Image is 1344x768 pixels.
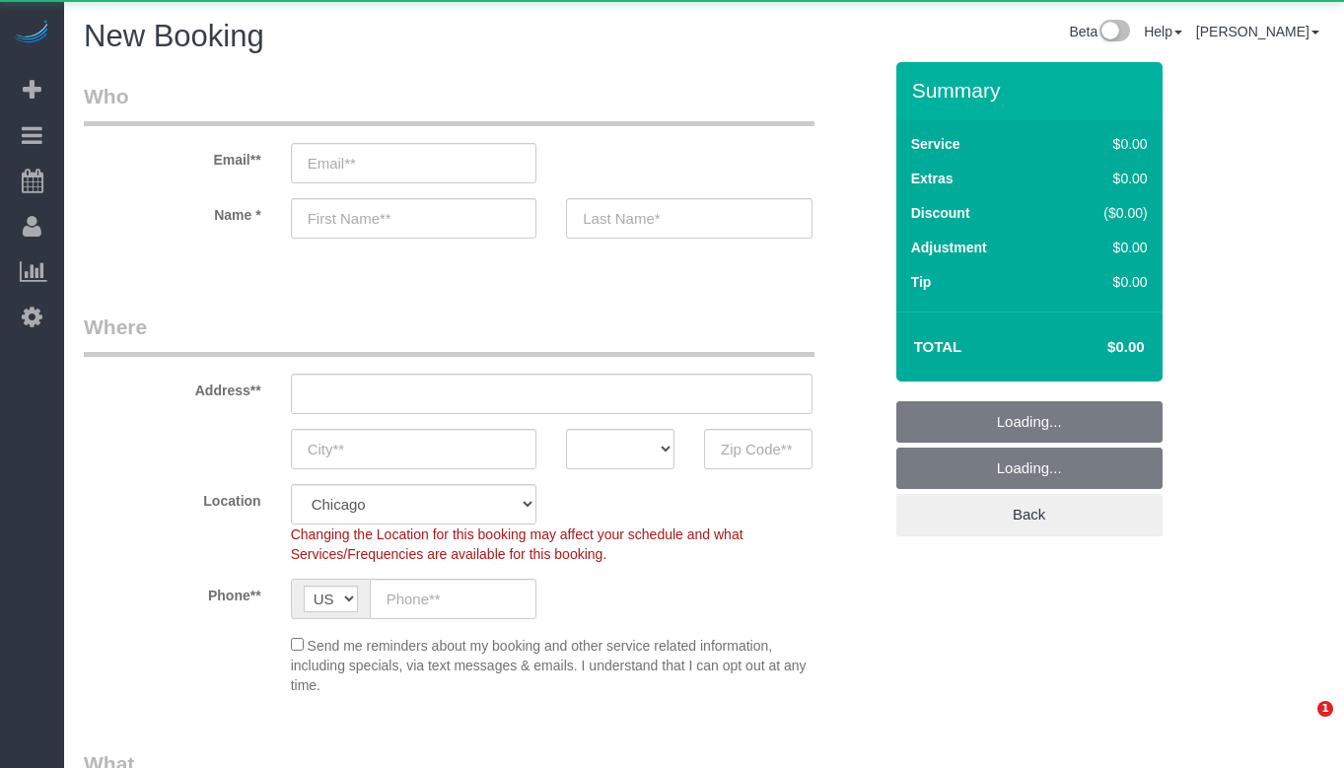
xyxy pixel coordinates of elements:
[1063,238,1148,257] div: $0.00
[911,203,970,223] label: Discount
[1063,272,1148,292] div: $0.00
[1063,169,1148,188] div: $0.00
[1069,24,1130,39] a: Beta
[69,484,276,511] label: Location
[1144,24,1182,39] a: Help
[1063,134,1148,154] div: $0.00
[911,169,954,188] label: Extras
[704,429,813,469] input: Zip Code**
[896,494,1163,535] a: Back
[84,313,814,357] legend: Where
[12,20,51,47] img: Automaid Logo
[1097,20,1130,45] img: New interface
[566,198,813,239] input: Last Name*
[911,272,932,292] label: Tip
[291,526,743,562] span: Changing the Location for this booking may affect your schedule and what Services/Frequencies are...
[1277,701,1324,748] iframe: Intercom live chat
[1063,203,1148,223] div: ($0.00)
[1196,24,1319,39] a: [PERSON_NAME]
[291,198,537,239] input: First Name**
[911,134,960,154] label: Service
[1317,701,1333,717] span: 1
[912,79,1153,102] h3: Summary
[911,238,987,257] label: Adjustment
[69,198,276,225] label: Name *
[914,338,962,355] strong: Total
[1048,339,1144,356] h4: $0.00
[84,19,264,53] span: New Booking
[291,638,807,693] span: Send me reminders about my booking and other service related information, including specials, via...
[84,82,814,126] legend: Who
